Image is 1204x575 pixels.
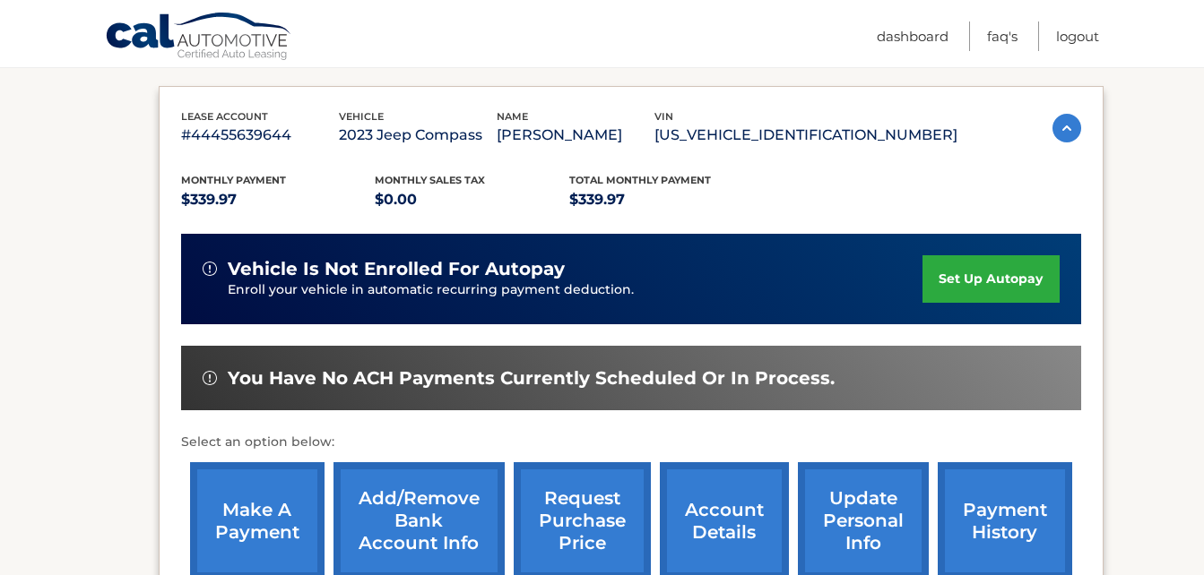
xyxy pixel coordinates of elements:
span: You have no ACH payments currently scheduled or in process. [228,367,835,390]
p: Enroll your vehicle in automatic recurring payment deduction. [228,280,923,300]
a: FAQ's [987,21,1018,51]
p: 2023 Jeep Compass [339,123,497,148]
p: #44455639644 [181,123,339,148]
img: alert-white.svg [203,262,217,276]
span: Monthly Payment [181,174,286,186]
img: alert-white.svg [203,371,217,385]
p: $0.00 [375,187,569,212]
span: vin [654,110,673,123]
p: $339.97 [569,187,764,212]
span: vehicle is not enrolled for autopay [228,258,565,280]
a: Cal Automotive [105,12,293,64]
p: Select an option below: [181,432,1081,453]
p: [US_VEHICLE_IDENTIFICATION_NUMBER] [654,123,957,148]
span: Total Monthly Payment [569,174,711,186]
p: $339.97 [181,187,376,212]
span: Monthly sales Tax [375,174,485,186]
a: set up autopay [922,255,1059,303]
span: vehicle [339,110,384,123]
a: Dashboard [877,21,948,51]
p: [PERSON_NAME] [497,123,654,148]
span: lease account [181,110,268,123]
img: accordion-active.svg [1052,114,1081,142]
span: name [497,110,528,123]
a: Logout [1056,21,1099,51]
